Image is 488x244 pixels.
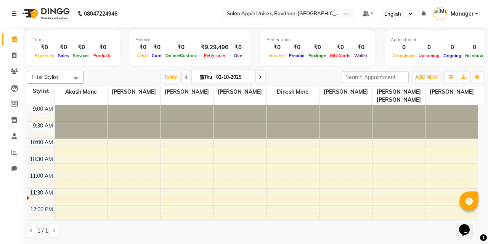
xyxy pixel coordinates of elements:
div: Finance [135,37,245,43]
span: Today [161,71,180,83]
input: 2025-10-02 [214,72,252,83]
span: [PERSON_NAME] [161,87,213,97]
span: Package [307,53,328,58]
span: Sales [56,53,71,58]
span: Card [150,53,164,58]
span: Expenses [33,53,56,58]
div: 12:00 PM [29,206,55,214]
span: Thu [198,74,214,80]
div: 11:00 AM [28,172,55,180]
div: 10:00 AM [28,139,55,147]
div: Total [33,37,114,43]
div: 10:30 AM [28,155,55,163]
div: Appointment [391,37,485,43]
span: [PERSON_NAME] [213,87,266,97]
span: Filter Stylist [32,74,58,80]
iframe: chat widget [456,214,480,236]
span: [PERSON_NAME] [425,87,478,97]
span: Manager [451,10,474,18]
span: No show [463,53,485,58]
div: Stylist [27,87,55,95]
div: 11:30 AM [28,189,55,197]
span: Completed [391,53,417,58]
img: Manager [433,7,447,20]
span: Petty cash [202,53,227,58]
div: 9:00 AM [31,105,55,113]
div: ₹0 [135,43,150,52]
div: ₹0 [150,43,164,52]
div: 0 [417,43,441,52]
span: Voucher [266,53,287,58]
span: Gift Cards [328,53,352,58]
button: ADD NEW [413,72,440,83]
div: 9:30 AM [31,122,55,130]
div: ₹0 [307,43,328,52]
span: Cash [135,53,150,58]
div: ₹0 [266,43,287,52]
div: ₹0 [287,43,307,52]
div: ₹0 [231,43,245,52]
span: ADD NEW [415,74,438,80]
span: Due [232,53,244,58]
span: Services [71,53,91,58]
div: 0 [391,43,417,52]
img: logo [19,3,72,24]
div: ₹0 [33,43,56,52]
div: ₹0 [164,43,198,52]
span: [PERSON_NAME] [PERSON_NAME] [372,87,425,105]
span: 1 / 1 [37,227,48,235]
span: Akash Mane [55,87,108,97]
div: ₹0 [352,43,369,52]
div: ₹0 [71,43,91,52]
div: 0 [463,43,485,52]
span: Upcoming [417,53,441,58]
span: Ongoing [441,53,463,58]
b: 08047224946 [84,3,117,24]
div: ₹0 [56,43,71,52]
span: [PERSON_NAME] [108,87,160,97]
span: Prepaid [287,53,307,58]
span: Wallet [352,53,369,58]
div: ₹0 [328,43,352,52]
span: Dinesh More [266,87,319,97]
input: Search Appointment [342,71,409,83]
span: [PERSON_NAME] [319,87,372,97]
span: Online/Custom [164,53,198,58]
div: ₹0 [91,43,114,52]
div: 0 [441,43,463,52]
div: ₹9,29,496 [198,43,231,52]
span: Products [91,53,114,58]
div: Redemption [266,37,369,43]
